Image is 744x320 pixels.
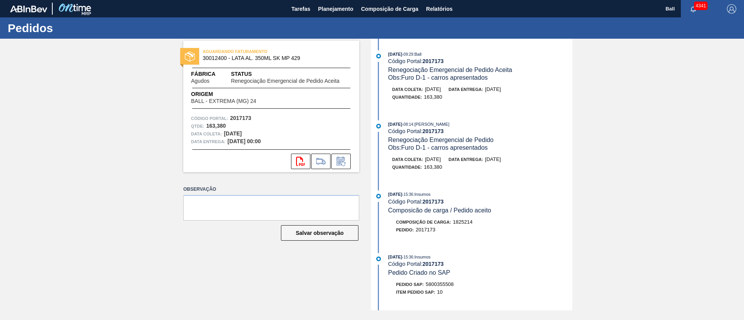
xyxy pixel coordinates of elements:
span: 4341 [694,2,708,10]
span: Composicão de carga / Pedido aceito [388,207,491,214]
button: Salvar observação [281,225,358,241]
span: Renegociação Emergencial de Pedido Aceita [388,67,512,73]
img: Logout [727,4,736,14]
span: [DATE] [388,255,402,259]
span: Data coleta: [191,130,222,138]
span: Quantidade : [392,165,422,169]
span: Composição de Carga : [396,220,451,224]
img: atual [376,257,381,261]
span: Tarefas [291,4,310,14]
span: Data coleta: [392,87,423,92]
span: 10 [437,289,443,295]
span: Quantidade : [392,95,422,99]
span: [DATE] [388,192,402,197]
span: - 08:14 [402,122,413,127]
span: Data entrega: [191,138,226,145]
div: Ir para Composição de Carga [311,154,331,169]
div: Abrir arquivo PDF [291,154,310,169]
span: [DATE] [425,156,441,162]
span: Origem [191,90,278,98]
strong: 2017173 [230,115,251,121]
div: Informar alteração no pedido [331,154,351,169]
div: Código Portal: [388,128,572,134]
span: Obs: Furo D-1 - carros apresentados [388,74,488,81]
h1: Pedidos [8,24,145,33]
span: Data entrega: [449,87,483,92]
span: : Ball [413,52,421,56]
div: Código Portal: [388,199,572,205]
label: Observação [183,184,359,195]
strong: [DATE] [224,130,242,137]
strong: 2017173 [422,261,444,267]
span: 30012400 - LATA AL. 350ML SK MP 429 [203,55,343,61]
strong: 2017173 [422,199,444,205]
img: TNhmsLtSVTkK8tSr43FrP2fwEKptu5GPRR3wAAAABJRU5ErkJggg== [10,5,47,12]
img: atual [376,194,381,199]
span: Renegociação Emergencial de Pedido Aceita [231,78,339,84]
img: atual [376,54,381,58]
span: Pedido SAP: [396,282,424,287]
span: : [PERSON_NAME] [413,122,449,127]
strong: 2017173 [422,58,444,64]
span: [DATE] [485,156,501,162]
span: [DATE] [388,122,402,127]
span: Pedido : [396,228,414,232]
img: status [185,51,195,62]
img: atual [376,124,381,128]
span: Fábrica [191,70,231,78]
span: Status [231,70,351,78]
span: 2017173 [416,227,436,233]
div: Código Portal: [388,261,572,267]
div: Código Portal: [388,58,572,64]
span: : Insumos [413,255,431,259]
span: [DATE] [425,86,441,92]
span: 5800355508 [426,281,454,287]
span: - 09:29 [402,52,413,56]
span: Composição de Carga [361,4,418,14]
span: - 15:36 [402,255,413,259]
span: Data coleta: [392,157,423,162]
span: [DATE] [485,86,501,92]
strong: [DATE] 00:00 [227,138,261,144]
span: 163,380 [424,94,442,100]
span: Data entrega: [449,157,483,162]
span: [DATE] [388,52,402,56]
span: Código Portal: [191,115,228,122]
strong: 163,380 [206,123,226,129]
button: Notificações [681,3,706,14]
span: 163,380 [424,164,442,170]
span: Relatórios [426,4,453,14]
span: Planejamento [318,4,353,14]
span: AGUARDANDO FATURAMENTO [203,48,311,55]
span: Renegociação Emergencial de Pedido [388,137,494,143]
span: Item pedido SAP: [396,290,435,294]
span: BALL - EXTREMA (MG) 24 [191,98,256,104]
span: Obs: Furo D-1 - carros apresentados [388,144,488,151]
span: : Insumos [413,192,431,197]
strong: 2017173 [422,128,444,134]
span: Pedido Criado no SAP [388,269,450,276]
span: - 15:36 [402,192,413,197]
span: 1825214 [453,219,473,225]
span: Qtde : [191,122,204,130]
span: Agudos [191,78,209,84]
